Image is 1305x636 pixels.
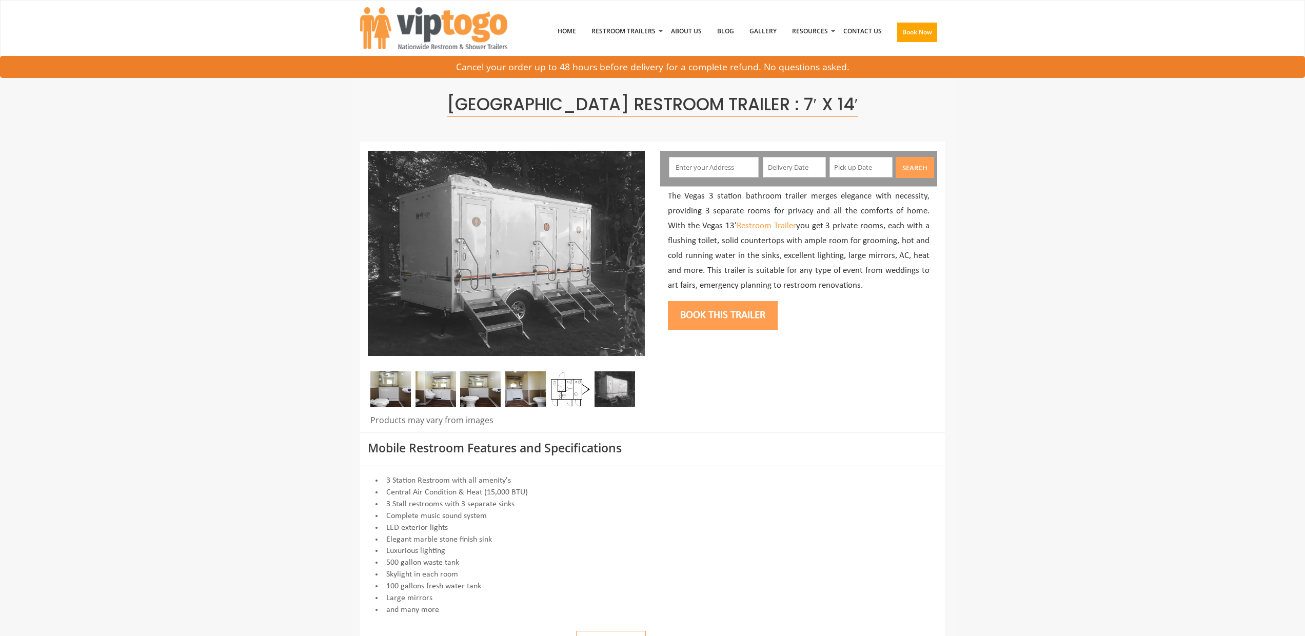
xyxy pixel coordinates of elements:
[447,92,858,117] span: [GEOGRAPHIC_DATA] Restroom Trailer : 7′ x 14′
[368,534,937,546] li: Elegant marble stone finish sink
[896,157,934,178] button: Search
[550,5,584,58] a: Home
[368,499,937,510] li: 3 Stall restrooms with 3 separate sinks
[505,371,546,407] img: 3 Station 01
[663,5,709,58] a: About Us
[889,5,945,64] a: Book Now
[368,487,937,499] li: Central Air Condition & Heat (15,000 BTU)
[360,7,507,49] img: VIPTOGO
[368,442,937,454] h3: Mobile Restroom Features and Specifications
[460,371,501,407] img: 3 Station 02
[368,475,937,487] li: 3 Station Restroom with all amenity's
[368,581,937,592] li: 100 gallons fresh water tank
[370,371,411,407] img: Zoomed out full inside view of restroom station with a stall, a mirror, tissue holder and a sink
[368,557,937,569] li: 500 gallon waste tank
[550,371,590,407] img: Floor Plan of 3 station restroom with sink and toilet
[368,414,645,432] div: Products may vary from images
[668,301,778,330] button: Book this trailer
[669,157,759,177] input: Enter your Address
[784,5,836,58] a: Resources
[742,5,784,58] a: Gallery
[829,157,893,177] input: Pick up Date
[368,522,937,534] li: LED exterior lights
[368,569,937,581] li: Skylight in each room
[368,510,937,522] li: Complete music sound system
[584,5,663,58] a: Restroom Trailers
[368,604,937,616] li: and many more
[368,592,937,604] li: Large mirrors
[897,23,937,42] button: Book Now
[368,151,645,356] img: Side view of three station restroom trailer with three separate doors with signs
[668,189,930,293] p: The Vegas 3 station bathroom trailer merges elegance with necessity, providing 3 separate rooms f...
[595,371,635,407] img: Side view of three station restroom trailer with three separate doors with signs
[709,5,742,58] a: Blog
[836,5,889,58] a: Contact Us
[368,545,937,557] li: Luxurious lighting
[737,222,796,230] a: Restroom Trailer
[763,157,826,177] input: Delivery Date
[416,371,456,407] img: 3 station 03
[1264,595,1305,636] button: Live Chat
